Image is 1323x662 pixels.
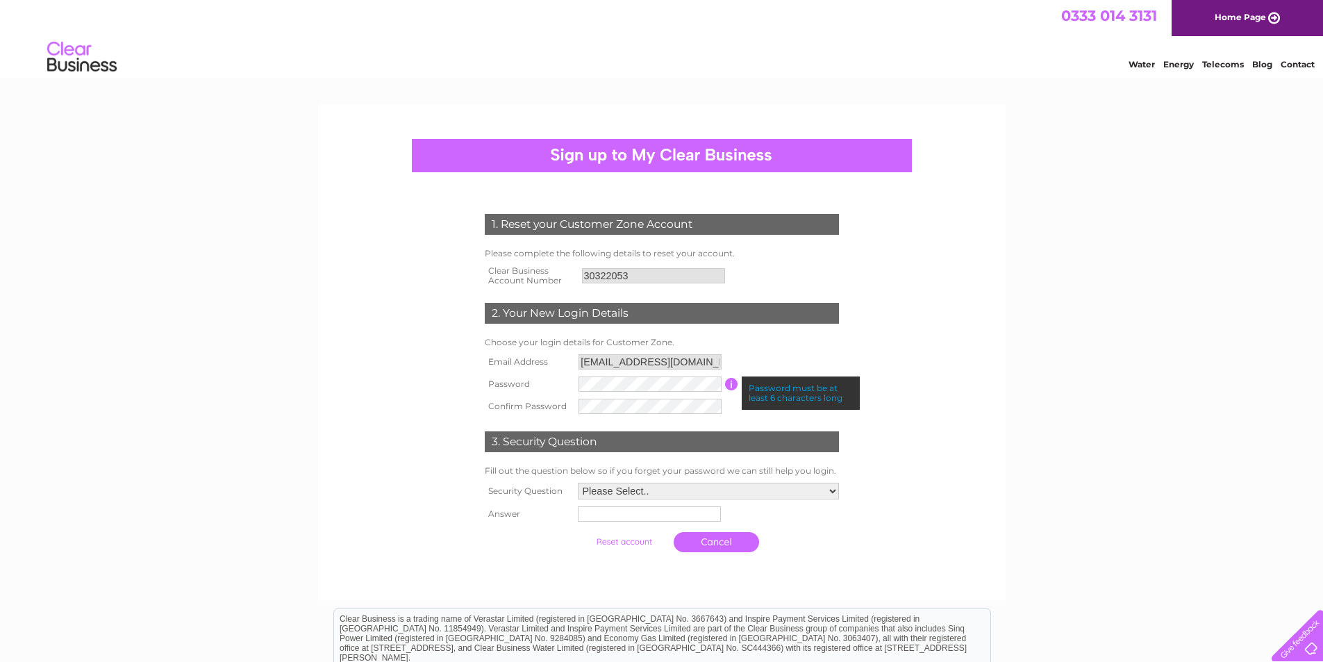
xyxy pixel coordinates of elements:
a: Contact [1281,59,1315,69]
a: Water [1129,59,1155,69]
th: Confirm Password [481,395,576,417]
a: Blog [1252,59,1272,69]
div: 2. Your New Login Details [485,303,839,324]
input: Information [725,378,738,390]
img: logo.png [47,36,117,78]
td: Please complete the following details to reset your account. [481,245,842,262]
td: Choose your login details for Customer Zone. [481,334,842,351]
div: Password must be at least 6 characters long [742,376,860,410]
th: Answer [481,503,574,525]
th: Password [481,373,576,395]
input: Submit [581,532,667,552]
div: 3. Security Question [485,431,839,452]
th: Security Question [481,479,574,503]
th: Email Address [481,351,576,373]
a: Energy [1163,59,1194,69]
td: Fill out the question below so if you forget your password we can still help you login. [481,463,842,479]
a: Cancel [674,532,759,552]
a: Telecoms [1202,59,1244,69]
th: Clear Business Account Number [481,262,579,290]
div: Clear Business is a trading name of Verastar Limited (registered in [GEOGRAPHIC_DATA] No. 3667643... [334,8,990,67]
div: 1. Reset your Customer Zone Account [485,214,839,235]
a: 0333 014 3131 [1061,7,1157,24]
